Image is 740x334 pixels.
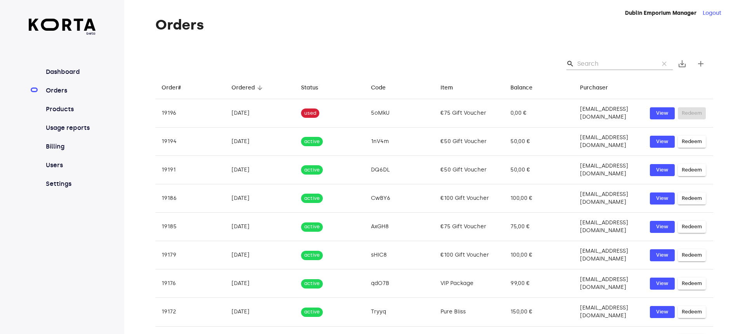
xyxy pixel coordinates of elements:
[225,269,295,298] td: [DATE]
[574,99,644,128] td: [EMAIL_ADDRESS][DOMAIN_NAME]
[677,59,687,68] span: save_alt
[365,156,435,184] td: DQ6DL
[44,179,96,189] a: Settings
[682,251,702,260] span: Redeem
[29,31,96,36] span: beta
[155,128,225,156] td: 19194
[650,221,675,233] button: View
[650,249,675,261] button: View
[650,136,675,148] button: View
[574,269,644,298] td: [EMAIL_ADDRESS][DOMAIN_NAME]
[654,137,671,146] span: View
[365,128,435,156] td: 1nV4m
[654,194,671,203] span: View
[434,269,504,298] td: VIP Package
[155,269,225,298] td: 19176
[504,213,574,241] td: 75,00 €
[44,105,96,114] a: Products
[301,223,323,231] span: active
[574,184,644,213] td: [EMAIL_ADDRESS][DOMAIN_NAME]
[682,308,702,317] span: Redeem
[162,83,181,93] div: Order#
[301,252,323,259] span: active
[504,99,574,128] td: 0,00 €
[577,58,653,70] input: Search
[504,298,574,326] td: 150,00 €
[678,192,706,205] button: Redeem
[504,184,574,213] td: 100,00 €
[682,194,702,203] span: Redeem
[654,109,671,118] span: View
[365,269,435,298] td: qdO7B
[654,279,671,288] span: View
[225,156,295,184] td: [DATE]
[678,278,706,290] button: Redeem
[434,213,504,241] td: €75 Gift Voucher
[232,83,265,93] span: Ordered
[650,164,675,176] button: View
[580,83,618,93] span: Purchaser
[29,19,96,36] a: beta
[504,241,574,269] td: 100,00 €
[44,86,96,95] a: Orders
[574,241,644,269] td: [EMAIL_ADDRESS][DOMAIN_NAME]
[232,83,255,93] div: Ordered
[682,279,702,288] span: Redeem
[682,166,702,175] span: Redeem
[696,59,705,68] span: add
[371,83,386,93] div: Code
[256,84,263,91] span: arrow_downward
[155,17,713,33] h1: Orders
[504,269,574,298] td: 99,00 €
[654,308,671,317] span: View
[162,83,191,93] span: Order#
[703,9,721,17] button: Logout
[650,107,675,119] button: View
[44,67,96,77] a: Dashboard
[650,192,675,205] button: View
[434,298,504,326] td: Pure Bliss
[301,166,323,174] span: active
[225,184,295,213] td: [DATE]
[510,83,533,93] div: Balance
[225,128,295,156] td: [DATE]
[504,128,574,156] td: 50,00 €
[574,298,644,326] td: [EMAIL_ADDRESS][DOMAIN_NAME]
[365,241,435,269] td: sHIC8
[678,249,706,261] button: Redeem
[434,241,504,269] td: €100 Gift Voucher
[434,99,504,128] td: €75 Gift Voucher
[574,156,644,184] td: [EMAIL_ADDRESS][DOMAIN_NAME]
[301,110,319,117] span: used
[365,184,435,213] td: CwBY6
[434,156,504,184] td: €50 Gift Voucher
[650,278,675,290] button: View
[678,221,706,233] button: Redeem
[365,298,435,326] td: Tryyq
[301,280,323,287] span: active
[44,142,96,151] a: Billing
[625,10,696,16] strong: Dublin Emporium Manager
[155,298,225,326] td: 19172
[155,184,225,213] td: 19186
[574,213,644,241] td: [EMAIL_ADDRESS][DOMAIN_NAME]
[650,306,675,318] button: View
[682,137,702,146] span: Redeem
[301,195,323,202] span: active
[691,54,710,73] button: Create new gift card
[155,241,225,269] td: 19179
[44,123,96,133] a: Usage reports
[225,241,295,269] td: [DATE]
[434,128,504,156] td: €50 Gift Voucher
[365,213,435,241] td: AxGH8
[673,54,691,73] button: Export
[678,164,706,176] button: Redeem
[678,136,706,148] button: Redeem
[371,83,396,93] span: Code
[510,83,543,93] span: Balance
